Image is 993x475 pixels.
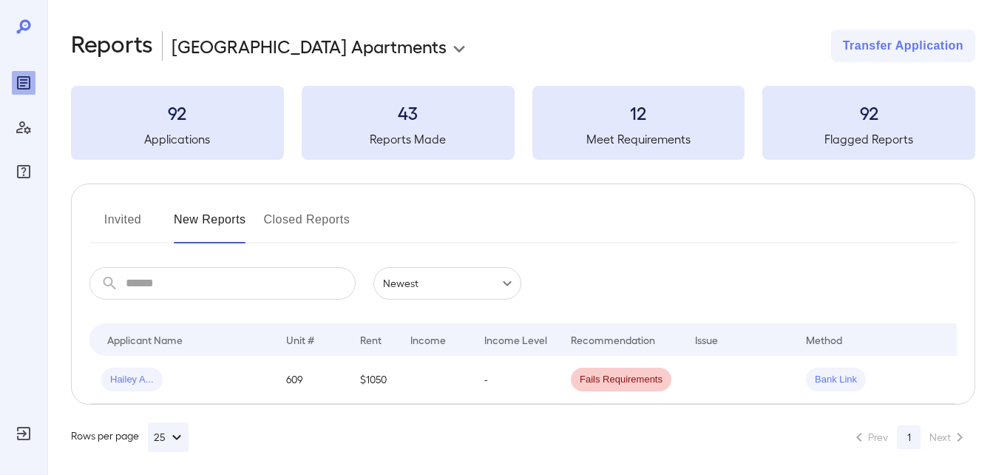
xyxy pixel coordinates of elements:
[101,373,163,387] span: Hailey A...
[12,160,35,183] div: FAQ
[71,422,189,452] div: Rows per page
[373,267,521,300] div: Newest
[89,208,156,243] button: Invited
[172,34,447,58] p: [GEOGRAPHIC_DATA] Apartments
[348,356,399,404] td: $1050
[532,101,745,124] h3: 12
[472,356,559,404] td: -
[286,331,314,348] div: Unit #
[806,331,842,348] div: Method
[12,422,35,445] div: Log Out
[12,115,35,139] div: Manage Users
[71,130,284,148] h5: Applications
[302,130,515,148] h5: Reports Made
[571,373,671,387] span: Fails Requirements
[532,130,745,148] h5: Meet Requirements
[107,331,183,348] div: Applicant Name
[274,356,348,404] td: 609
[571,331,655,348] div: Recommendation
[302,101,515,124] h3: 43
[71,101,284,124] h3: 92
[148,422,189,452] button: 25
[360,331,384,348] div: Rent
[762,130,975,148] h5: Flagged Reports
[71,30,153,62] h2: Reports
[71,86,975,160] summary: 92Applications43Reports Made12Meet Requirements92Flagged Reports
[844,425,975,449] nav: pagination navigation
[695,331,719,348] div: Issue
[484,331,547,348] div: Income Level
[12,71,35,95] div: Reports
[831,30,975,62] button: Transfer Application
[762,101,975,124] h3: 92
[174,208,246,243] button: New Reports
[897,425,921,449] button: page 1
[806,373,866,387] span: Bank Link
[410,331,446,348] div: Income
[264,208,350,243] button: Closed Reports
